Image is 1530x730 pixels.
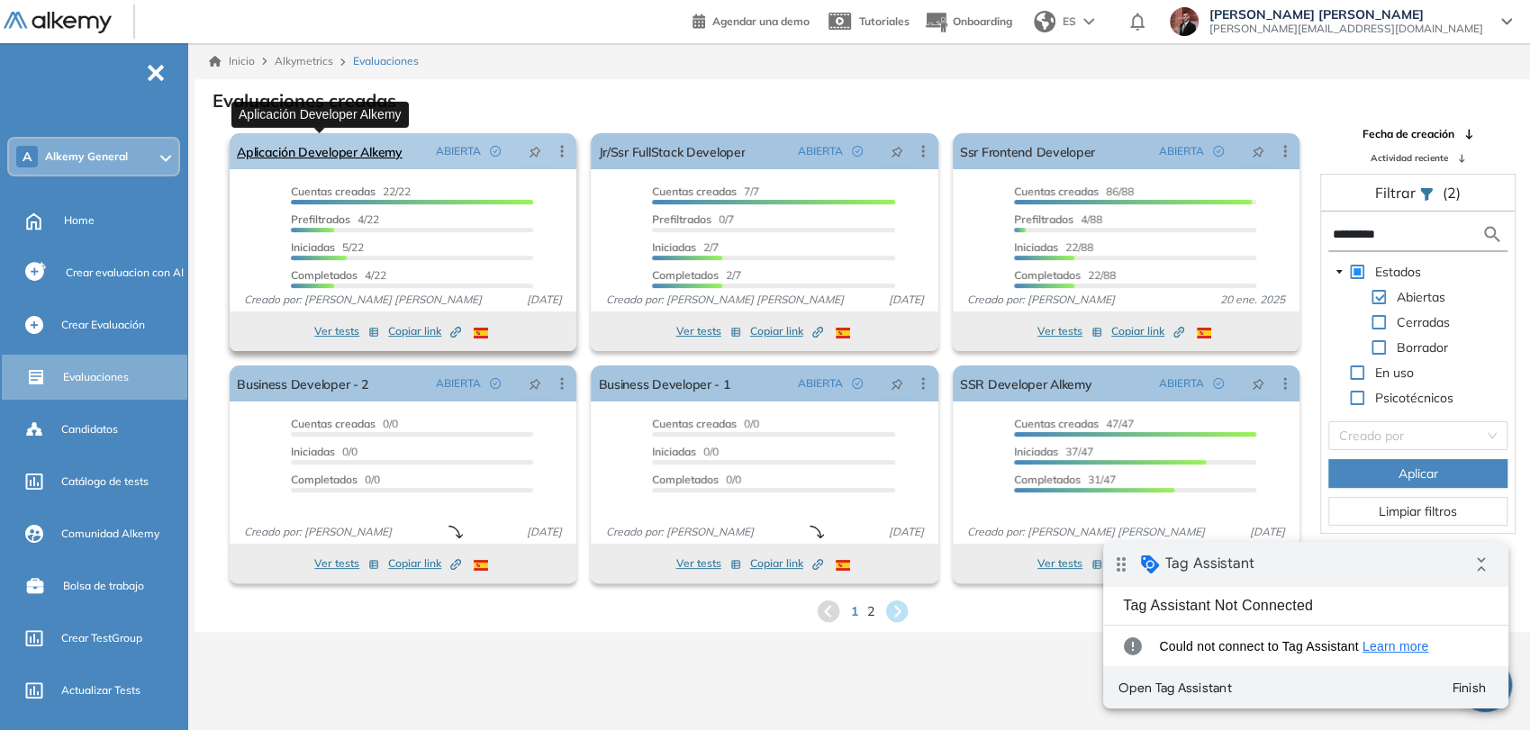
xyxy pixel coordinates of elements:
span: 47/47 [1014,417,1134,430]
span: Iniciadas [1014,445,1058,458]
span: Agendar una demo [712,14,810,28]
a: Aplicación Developer Alkemy [237,133,403,169]
span: Borrador [1397,339,1448,356]
button: pushpin [1238,137,1278,166]
span: check-circle [1213,378,1224,389]
span: Completados [652,473,719,486]
span: [PERSON_NAME][EMAIL_ADDRESS][DOMAIN_NAME] [1209,22,1483,36]
span: Crear Evaluación [61,317,145,333]
span: 31/47 [1014,473,1116,486]
span: 4/22 [291,212,379,226]
span: Onboarding [953,14,1012,28]
span: 0/7 [652,212,734,226]
button: pushpin [877,137,917,166]
span: ABIERTA [1159,143,1204,159]
span: caret-down [1335,267,1344,276]
a: Ssr Frontend Developer [960,133,1095,169]
span: Psicotécnicos [1375,390,1453,406]
span: Completados [291,473,358,486]
button: pushpin [515,137,555,166]
button: Copiar link [1111,320,1184,342]
button: Copiar link [388,320,461,342]
span: Could not connect to Tag Assistant [56,95,376,113]
span: Iniciadas [291,240,335,254]
span: ABIERTA [436,143,481,159]
button: Ver tests [676,320,741,342]
span: Cerradas [1393,311,1453,333]
span: Iniciadas [1014,240,1058,254]
button: Aplicar [1328,459,1507,488]
span: Copiar link [1111,323,1184,339]
span: check-circle [490,146,501,157]
span: Abiertas [1393,286,1449,308]
span: check-circle [852,146,863,157]
i: error [14,86,44,122]
span: Evaluaciones [353,53,419,69]
button: Ver tests [314,553,379,574]
a: Business Developer - 1 [598,365,729,401]
span: Copiar link [750,323,823,339]
span: Completados [1014,473,1081,486]
span: pushpin [529,144,541,158]
span: pushpin [529,376,541,391]
span: pushpin [891,376,903,391]
span: 2/7 [652,240,719,254]
button: Onboarding [924,3,1012,41]
span: 4/88 [1014,212,1102,226]
span: Bolsa de trabajo [63,578,144,594]
a: Business Developer - 2 [237,365,368,401]
span: [PERSON_NAME] [PERSON_NAME] [1209,7,1483,22]
span: 0/0 [652,473,741,486]
span: Completados [1014,268,1081,282]
span: check-circle [490,378,501,389]
span: Alkemy General [45,149,128,164]
button: Open Tag Assistant [7,130,137,162]
span: [DATE] [520,292,569,308]
a: Agendar una demo [693,9,810,31]
span: Evaluaciones [63,369,129,385]
span: Tutoriales [859,14,910,28]
span: 1 [851,602,858,621]
span: 0/0 [291,445,358,458]
span: Cuentas creadas [652,185,737,198]
div: Aplicación Developer Alkemy [231,101,409,127]
button: Copiar link [750,320,823,342]
span: 2/7 [652,268,741,282]
a: Learn more [259,97,326,112]
button: Limpiar filtros [1328,497,1507,526]
span: (2) [1443,182,1461,203]
span: pushpin [1252,376,1264,391]
span: Alkymetrics [275,54,333,68]
span: Cuentas creadas [652,417,737,430]
span: 5/22 [291,240,364,254]
i: Collapse debug badge [360,5,396,41]
span: Creado por: [PERSON_NAME] [598,524,760,540]
span: En uso [1375,365,1414,381]
img: Logo [4,12,112,34]
span: 22/22 [291,185,411,198]
span: Creado por: [PERSON_NAME] [PERSON_NAME] [960,524,1212,540]
span: Actividad reciente [1371,151,1448,165]
span: 4/22 [291,268,386,282]
span: Cuentas creadas [291,185,376,198]
span: ABIERTA [798,375,843,392]
span: Filtrar [1375,184,1419,202]
span: Creado por: [PERSON_NAME] [PERSON_NAME] [598,292,850,308]
a: Inicio [209,53,255,69]
span: Cuentas creadas [1014,185,1099,198]
span: 2 [867,602,874,621]
span: Catálogo de tests [61,473,149,490]
span: Iniciadas [652,445,696,458]
span: 0/0 [291,417,398,430]
span: Cuentas creadas [1014,417,1099,430]
span: A [23,149,32,164]
span: Iniciadas [652,240,696,254]
span: 0/0 [291,473,380,486]
span: Copiar link [388,555,461,572]
span: check-circle [852,378,863,389]
button: pushpin [877,369,917,398]
span: [DATE] [1243,524,1292,540]
span: Fecha de creación [1363,126,1454,142]
span: 7/7 [652,185,759,198]
span: Completados [652,268,719,282]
